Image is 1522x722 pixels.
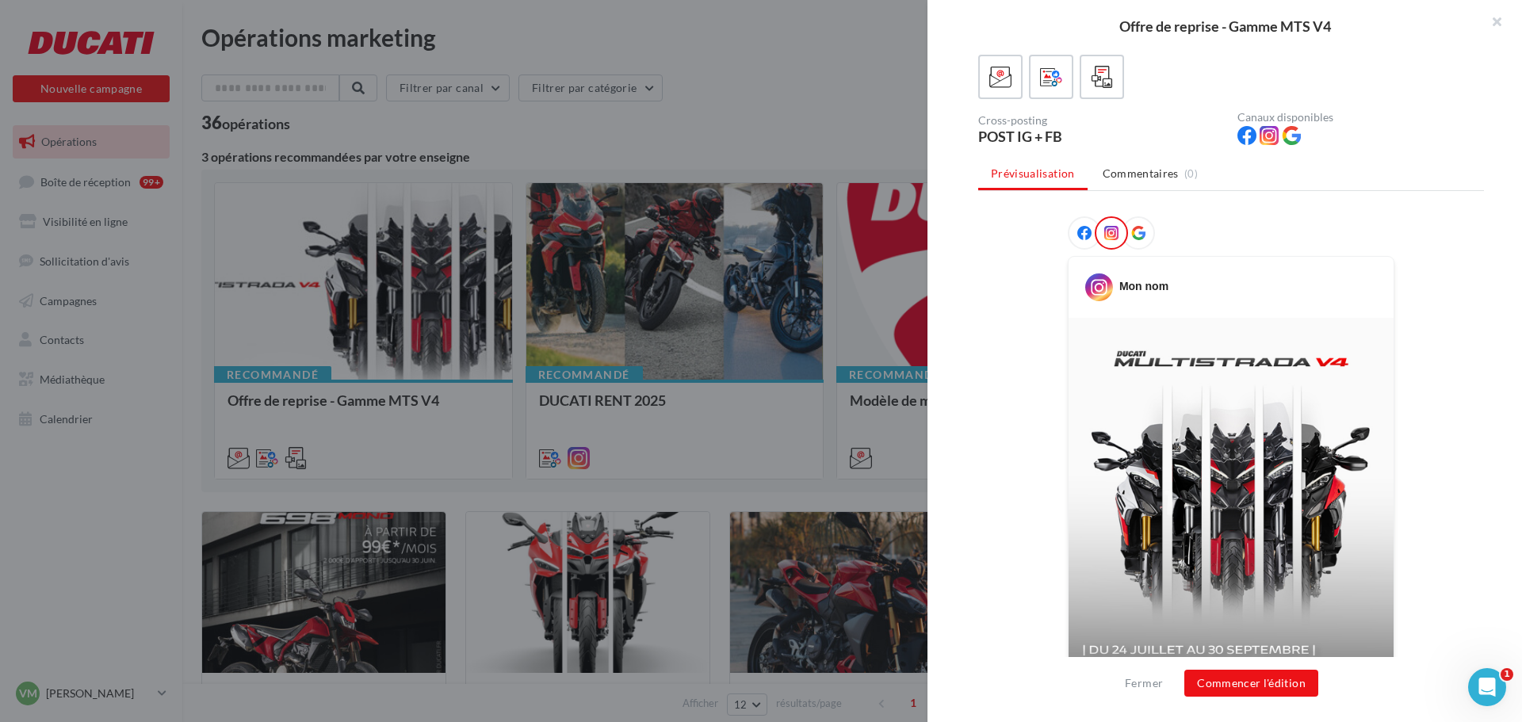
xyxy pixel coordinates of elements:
div: Mon nom [1119,278,1168,294]
div: POST IG + FB [978,129,1225,143]
div: Cross-posting [978,115,1225,126]
span: Commentaires [1103,166,1179,181]
button: Fermer [1119,674,1169,693]
button: Commencer l'édition [1184,670,1318,697]
div: Offre de reprise - Gamme MTS V4 [953,19,1497,33]
span: (0) [1184,167,1198,180]
div: Canaux disponibles [1237,112,1484,123]
iframe: Intercom live chat [1468,668,1506,706]
span: 1 [1501,668,1513,681]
